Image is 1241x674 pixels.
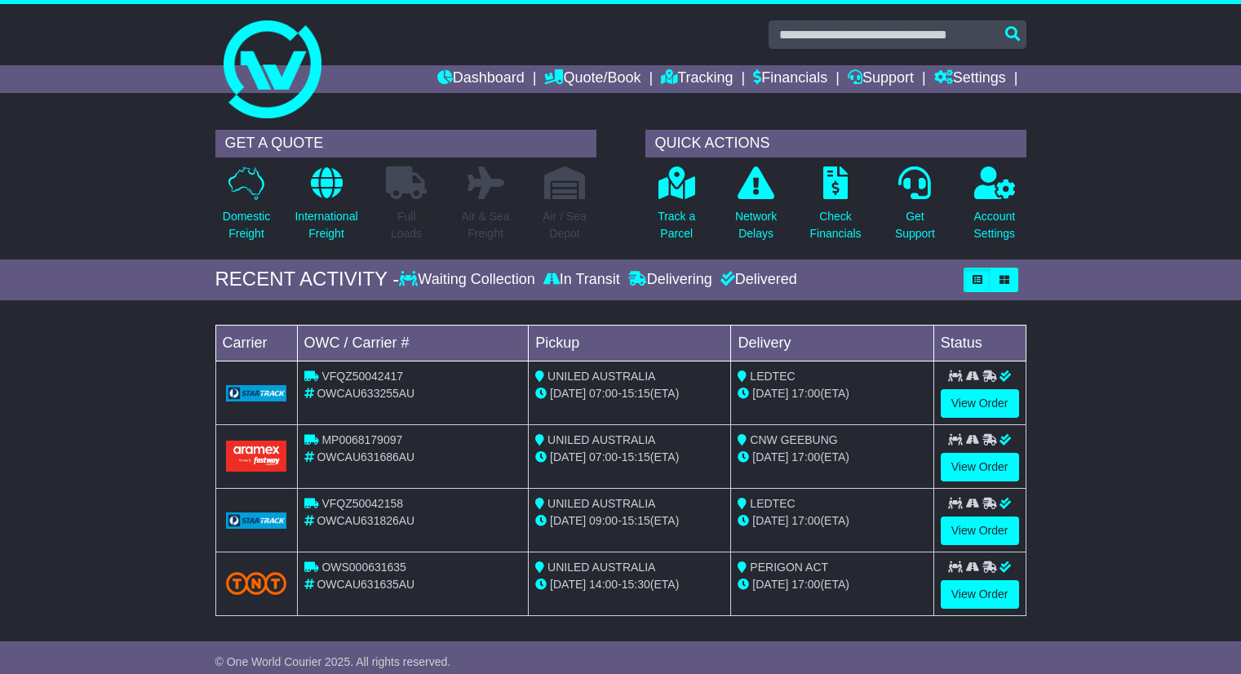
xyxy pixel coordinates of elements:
[624,271,716,289] div: Delivering
[716,271,797,289] div: Delivered
[535,512,724,530] div: - (ETA)
[661,65,733,93] a: Tracking
[750,433,837,446] span: CNW GEEBUNG
[738,449,926,466] div: (ETA)
[810,208,862,242] p: Check Financials
[753,65,827,93] a: Financials
[226,441,287,471] img: Aramex.png
[941,389,1019,418] a: View Order
[550,578,586,591] span: [DATE]
[657,166,696,251] a: Track aParcel
[317,578,414,591] span: OWCAU631635AU
[215,650,1026,673] div: FROM OUR SUPPORT
[321,497,403,510] span: VFQZ50042158
[848,65,914,93] a: Support
[223,208,270,242] p: Domestic Freight
[752,387,788,400] span: [DATE]
[934,65,1006,93] a: Settings
[539,271,624,289] div: In Transit
[437,65,525,93] a: Dashboard
[226,572,287,594] img: TNT_Domestic.png
[973,166,1017,251] a: AccountSettings
[895,208,935,242] p: Get Support
[738,512,926,530] div: (ETA)
[791,578,820,591] span: 17:00
[215,268,400,291] div: RECENT ACTIVITY -
[791,514,820,527] span: 17:00
[589,578,618,591] span: 14:00
[809,166,862,251] a: CheckFinancials
[317,514,414,527] span: OWCAU631826AU
[544,65,640,93] a: Quote/Book
[941,453,1019,481] a: View Order
[215,325,297,361] td: Carrier
[535,385,724,402] div: - (ETA)
[752,514,788,527] span: [DATE]
[321,433,402,446] span: MP0068179097
[550,450,586,463] span: [DATE]
[735,208,777,242] p: Network Delays
[317,387,414,400] span: OWCAU633255AU
[731,325,933,361] td: Delivery
[933,325,1026,361] td: Status
[317,450,414,463] span: OWCAU631686AU
[461,208,509,242] p: Air & Sea Freight
[974,208,1016,242] p: Account Settings
[622,514,650,527] span: 15:15
[738,576,926,593] div: (ETA)
[399,271,539,289] div: Waiting Collection
[215,130,596,157] div: GET A QUOTE
[658,208,695,242] p: Track a Parcel
[752,578,788,591] span: [DATE]
[738,385,926,402] div: (ETA)
[622,387,650,400] span: 15:15
[535,449,724,466] div: - (ETA)
[791,450,820,463] span: 17:00
[941,580,1019,609] a: View Order
[295,208,357,242] p: International Freight
[750,561,828,574] span: PERIGON ACT
[386,208,427,242] p: Full Loads
[222,166,271,251] a: DomesticFreight
[550,514,586,527] span: [DATE]
[894,166,936,251] a: GetSupport
[226,512,287,529] img: GetCarrierServiceLogo
[297,325,529,361] td: OWC / Carrier #
[529,325,731,361] td: Pickup
[550,387,586,400] span: [DATE]
[750,497,795,510] span: LEDTEC
[547,497,655,510] span: UNILED AUSTRALIA
[622,578,650,591] span: 15:30
[750,370,795,383] span: LEDTEC
[645,130,1026,157] div: QUICK ACTIONS
[226,385,287,401] img: GetCarrierServiceLogo
[589,450,618,463] span: 07:00
[321,561,406,574] span: OWS000631635
[535,576,724,593] div: - (ETA)
[622,450,650,463] span: 15:15
[547,561,655,574] span: UNILED AUSTRALIA
[752,450,788,463] span: [DATE]
[321,370,403,383] span: VFQZ50042417
[941,517,1019,545] a: View Order
[543,208,587,242] p: Air / Sea Depot
[294,166,358,251] a: InternationalFreight
[791,387,820,400] span: 17:00
[589,514,618,527] span: 09:00
[215,655,451,668] span: © One World Courier 2025. All rights reserved.
[589,387,618,400] span: 07:00
[547,433,655,446] span: UNILED AUSTRALIA
[734,166,778,251] a: NetworkDelays
[547,370,655,383] span: UNILED AUSTRALIA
